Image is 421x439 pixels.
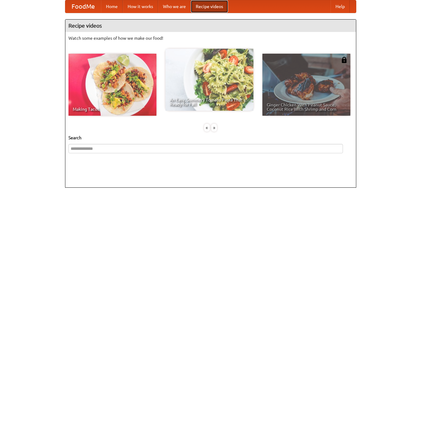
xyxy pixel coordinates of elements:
h5: Search [68,135,353,141]
a: Making Tacos [68,54,156,116]
a: Home [101,0,123,13]
img: 483408.png [341,57,347,63]
a: Help [331,0,350,13]
span: Making Tacos [73,107,152,111]
div: » [211,124,217,132]
a: An Easy, Summery Tomato Pasta That's Ready for Fall [165,49,253,111]
a: FoodMe [65,0,101,13]
p: Watch some examples of how we make our food! [68,35,353,41]
div: « [204,124,210,132]
a: Recipe videos [191,0,228,13]
h4: Recipe videos [65,20,356,32]
a: How it works [123,0,158,13]
a: Who we are [158,0,191,13]
span: An Easy, Summery Tomato Pasta That's Ready for Fall [170,98,249,106]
